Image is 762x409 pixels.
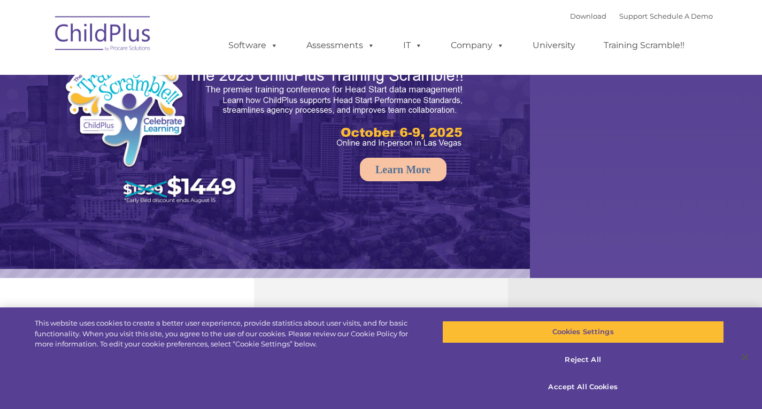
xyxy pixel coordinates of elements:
a: Software [218,35,289,56]
a: Assessments [296,35,386,56]
button: Cookies Settings [442,321,724,343]
div: This website uses cookies to create a better user experience, provide statistics about user visit... [35,318,419,350]
span: Last name [149,71,181,79]
a: Learn More [360,158,447,181]
a: Download [570,12,606,20]
a: Company [440,35,515,56]
span: Phone number [149,114,194,122]
img: ChildPlus by Procare Solutions [50,9,157,62]
button: Reject All [442,349,724,371]
font: | [570,12,713,20]
a: Support [619,12,648,20]
button: Accept All Cookies [442,376,724,398]
a: Schedule A Demo [650,12,713,20]
a: University [522,35,586,56]
a: IT [392,35,433,56]
button: Close [733,345,757,369]
a: Training Scramble!! [593,35,695,56]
